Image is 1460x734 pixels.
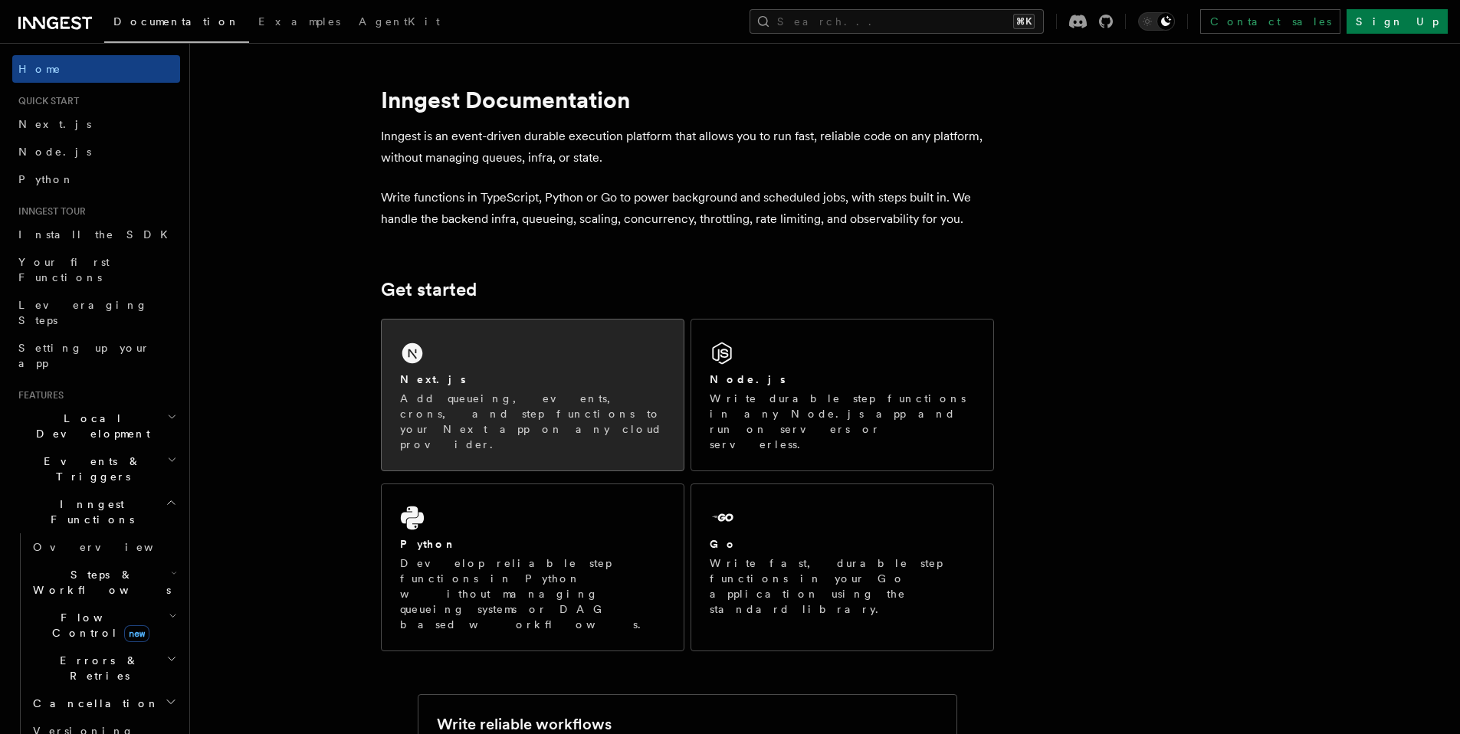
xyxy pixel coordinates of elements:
[12,205,86,218] span: Inngest tour
[27,653,166,683] span: Errors & Retries
[27,647,180,690] button: Errors & Retries
[381,187,994,230] p: Write functions in TypeScript, Python or Go to power background and scheduled jobs, with steps bu...
[359,15,440,28] span: AgentKit
[12,248,180,291] a: Your first Functions
[12,411,167,441] span: Local Development
[381,483,684,651] a: PythonDevelop reliable step functions in Python without managing queueing systems or DAG based wo...
[12,110,180,138] a: Next.js
[18,118,91,130] span: Next.js
[381,86,994,113] h1: Inngest Documentation
[27,604,180,647] button: Flow Controlnew
[12,165,180,193] a: Python
[12,334,180,377] a: Setting up your app
[258,15,340,28] span: Examples
[27,533,180,561] a: Overview
[12,490,180,533] button: Inngest Functions
[12,221,180,248] a: Install the SDK
[27,690,180,717] button: Cancellation
[12,496,166,527] span: Inngest Functions
[27,567,171,598] span: Steps & Workflows
[400,555,665,632] p: Develop reliable step functions in Python without managing queueing systems or DAG based workflows.
[18,256,110,283] span: Your first Functions
[1013,14,1035,29] kbd: ⌘K
[124,625,149,642] span: new
[1138,12,1175,31] button: Toggle dark mode
[691,483,994,651] a: GoWrite fast, durable step functions in your Go application using the standard library.
[710,391,975,452] p: Write durable step functions in any Node.js app and run on servers or serverless.
[12,55,180,83] a: Home
[400,391,665,452] p: Add queueing, events, crons, and step functions to your Next app on any cloud provider.
[18,342,150,369] span: Setting up your app
[113,15,240,28] span: Documentation
[249,5,349,41] a: Examples
[12,447,180,490] button: Events & Triggers
[710,372,786,387] h2: Node.js
[349,5,449,41] a: AgentKit
[381,126,994,169] p: Inngest is an event-driven durable execution platform that allows you to run fast, reliable code ...
[381,319,684,471] a: Next.jsAdd queueing, events, crons, and step functions to your Next app on any cloud provider.
[18,299,148,326] span: Leveraging Steps
[33,541,191,553] span: Overview
[12,138,180,165] a: Node.js
[400,536,457,552] h2: Python
[18,146,91,158] span: Node.js
[750,9,1044,34] button: Search...⌘K
[27,561,180,604] button: Steps & Workflows
[18,61,61,77] span: Home
[12,95,79,107] span: Quick start
[1347,9,1448,34] a: Sign Up
[104,5,249,43] a: Documentation
[12,454,167,484] span: Events & Triggers
[710,536,737,552] h2: Go
[400,372,466,387] h2: Next.js
[12,405,180,447] button: Local Development
[18,173,74,185] span: Python
[12,389,64,401] span: Features
[18,228,177,241] span: Install the SDK
[12,291,180,334] a: Leveraging Steps
[691,319,994,471] a: Node.jsWrite durable step functions in any Node.js app and run on servers or serverless.
[1200,9,1340,34] a: Contact sales
[381,279,477,300] a: Get started
[27,696,159,711] span: Cancellation
[710,555,975,617] p: Write fast, durable step functions in your Go application using the standard library.
[27,610,169,641] span: Flow Control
